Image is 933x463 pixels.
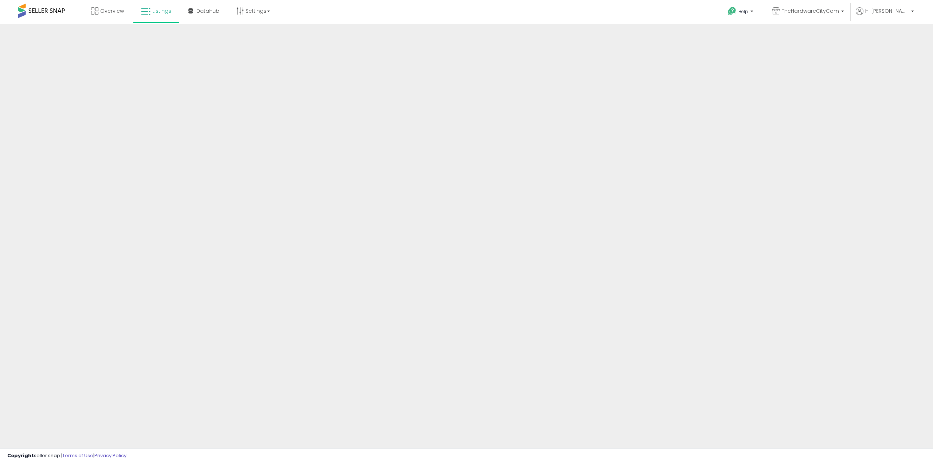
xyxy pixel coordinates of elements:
[865,7,909,15] span: Hi [PERSON_NAME]
[856,7,914,24] a: Hi [PERSON_NAME]
[100,7,124,15] span: Overview
[782,7,839,15] span: TheHardwareCityCom
[738,8,748,15] span: Help
[727,7,737,16] i: Get Help
[196,7,219,15] span: DataHub
[722,1,761,24] a: Help
[152,7,171,15] span: Listings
